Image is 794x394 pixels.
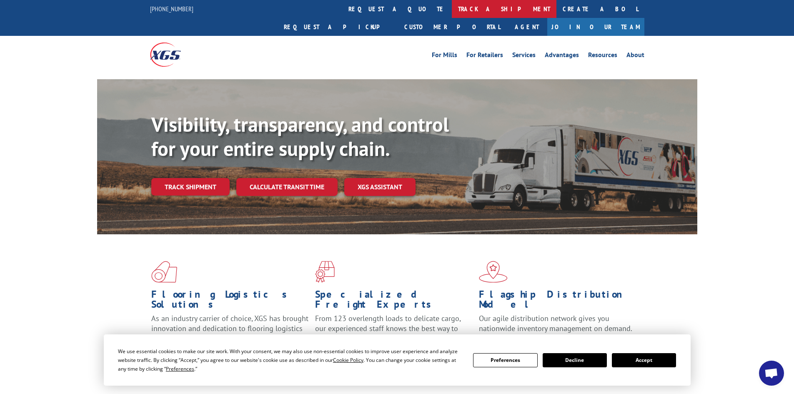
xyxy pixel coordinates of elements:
[118,347,463,373] div: We use essential cookies to make our site work. With your consent, we may also use non-essential ...
[166,365,194,372] span: Preferences
[479,314,632,333] span: Our agile distribution network gives you nationwide inventory management on demand.
[432,52,457,61] a: For Mills
[315,289,473,314] h1: Specialized Freight Experts
[612,353,676,367] button: Accept
[151,111,449,161] b: Visibility, transparency, and control for your entire supply chain.
[759,361,784,386] a: Open chat
[333,356,363,364] span: Cookie Policy
[512,52,536,61] a: Services
[545,52,579,61] a: Advantages
[236,178,338,196] a: Calculate transit time
[151,178,230,196] a: Track shipment
[547,18,644,36] a: Join Our Team
[479,261,508,283] img: xgs-icon-flagship-distribution-model-red
[315,261,335,283] img: xgs-icon-focused-on-flooring-red
[543,353,607,367] button: Decline
[588,52,617,61] a: Resources
[278,18,398,36] a: Request a pickup
[151,289,309,314] h1: Flooring Logistics Solutions
[479,289,636,314] h1: Flagship Distribution Model
[344,178,416,196] a: XGS ASSISTANT
[506,18,547,36] a: Agent
[398,18,506,36] a: Customer Portal
[473,353,537,367] button: Preferences
[104,334,691,386] div: Cookie Consent Prompt
[466,52,503,61] a: For Retailers
[151,261,177,283] img: xgs-icon-total-supply-chain-intelligence-red
[315,314,473,351] p: From 123 overlength loads to delicate cargo, our experienced staff knows the best way to move you...
[151,314,308,343] span: As an industry carrier of choice, XGS has brought innovation and dedication to flooring logistics...
[150,5,193,13] a: [PHONE_NUMBER]
[626,52,644,61] a: About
